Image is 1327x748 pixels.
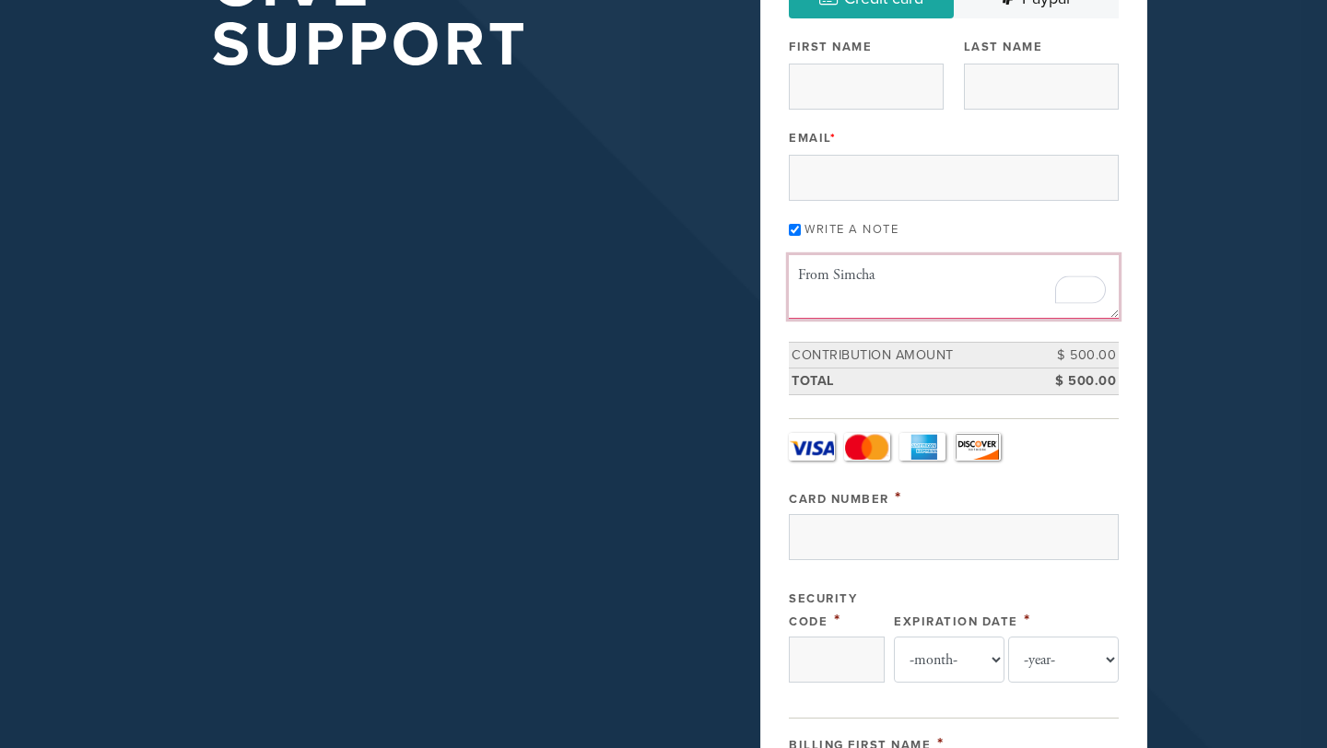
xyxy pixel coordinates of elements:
[789,591,857,629] label: Security Code
[899,433,945,461] a: Amex
[895,487,902,508] span: This field is required.
[789,433,835,461] a: Visa
[1024,610,1031,630] span: This field is required.
[964,39,1043,55] label: Last Name
[804,222,898,237] label: Write a note
[789,342,1036,368] td: Contribution Amount
[894,614,1018,629] label: Expiration Date
[789,492,889,507] label: Card Number
[789,255,1119,318] textarea: To enrich screen reader interactions, please activate Accessibility in Grammarly extension settings
[789,39,872,55] label: First Name
[789,368,1036,395] td: Total
[1036,342,1119,368] td: $ 500.00
[894,637,1004,683] select: Expiration Date month
[1036,368,1119,395] td: $ 500.00
[1008,637,1119,683] select: Expiration Date year
[844,433,890,461] a: MasterCard
[789,130,836,146] label: Email
[834,610,841,630] span: This field is required.
[955,433,1001,461] a: Discover
[830,131,837,146] span: This field is required.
